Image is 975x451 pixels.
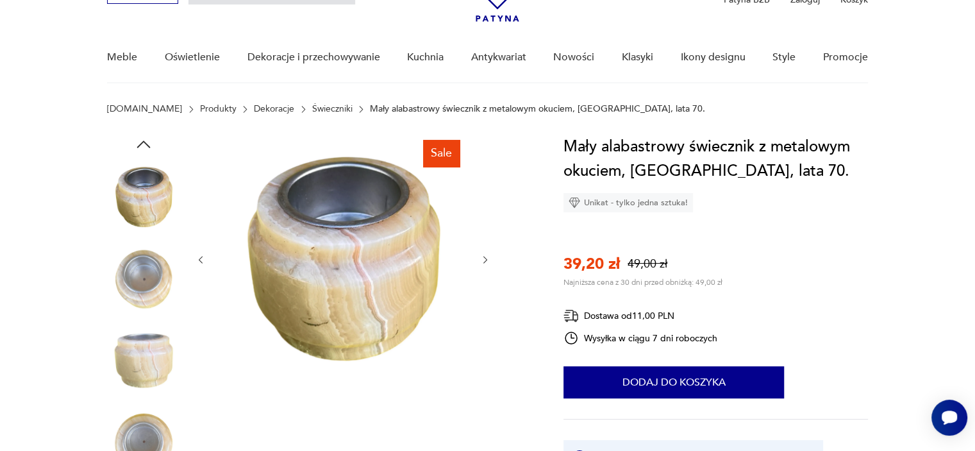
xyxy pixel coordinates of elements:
[772,33,796,82] a: Style
[219,135,467,382] img: Zdjęcie produktu Mały alabastrowy świecznik z metalowym okuciem, Włochy, lata 70.
[107,160,180,234] img: Zdjęcie produktu Mały alabastrowy świecznik z metalowym okuciem, Włochy, lata 70.
[628,256,667,272] p: 49,00 zł
[569,197,580,208] img: Ikona diamentu
[254,104,294,114] a: Dekoracje
[407,33,444,82] a: Kuchnia
[165,33,220,82] a: Oświetlenie
[312,104,353,114] a: Świeczniki
[471,33,526,82] a: Antykwariat
[563,308,579,324] img: Ikona dostawy
[563,277,722,287] p: Najniższa cena z 30 dni przed obniżką: 49,00 zł
[563,135,868,183] h1: Mały alabastrowy świecznik z metalowym okuciem, [GEOGRAPHIC_DATA], lata 70.
[563,366,784,398] button: Dodaj do koszyka
[107,104,182,114] a: [DOMAIN_NAME]
[247,33,379,82] a: Dekoracje i przechowywanie
[107,324,180,397] img: Zdjęcie produktu Mały alabastrowy świecznik z metalowym okuciem, Włochy, lata 70.
[680,33,745,82] a: Ikony designu
[622,33,653,82] a: Klasyki
[563,330,717,346] div: Wysyłka w ciągu 7 dni roboczych
[553,33,594,82] a: Nowości
[423,140,460,167] div: Sale
[563,193,693,212] div: Unikat - tylko jedna sztuka!
[563,253,620,275] p: 39,20 zł
[563,308,717,324] div: Dostawa od 11,00 PLN
[107,33,137,82] a: Meble
[931,400,967,436] iframe: Smartsupp widget button
[107,243,180,316] img: Zdjęcie produktu Mały alabastrowy świecznik z metalowym okuciem, Włochy, lata 70.
[200,104,237,114] a: Produkty
[370,104,705,114] p: Mały alabastrowy świecznik z metalowym okuciem, [GEOGRAPHIC_DATA], lata 70.
[823,33,868,82] a: Promocje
